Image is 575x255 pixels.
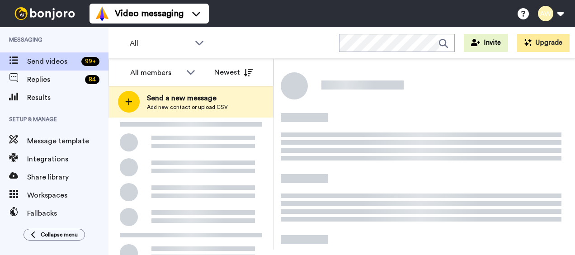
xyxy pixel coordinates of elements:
div: 99 + [81,57,99,66]
img: vm-color.svg [95,6,109,21]
span: Collapse menu [41,231,78,238]
button: Invite [464,34,508,52]
span: Results [27,92,108,103]
div: 84 [85,75,99,84]
span: Add new contact or upload CSV [147,104,228,111]
span: Message template [27,136,108,146]
button: Upgrade [517,34,570,52]
span: Send videos [27,56,78,67]
span: Replies [27,74,81,85]
button: Newest [207,63,259,81]
span: Fallbacks [27,208,108,219]
span: Integrations [27,154,108,165]
span: Video messaging [115,7,184,20]
div: All members [130,67,182,78]
img: bj-logo-header-white.svg [11,7,79,20]
span: Share library [27,172,108,183]
span: Send a new message [147,93,228,104]
button: Collapse menu [24,229,85,241]
span: All [130,38,190,49]
span: Workspaces [27,190,108,201]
